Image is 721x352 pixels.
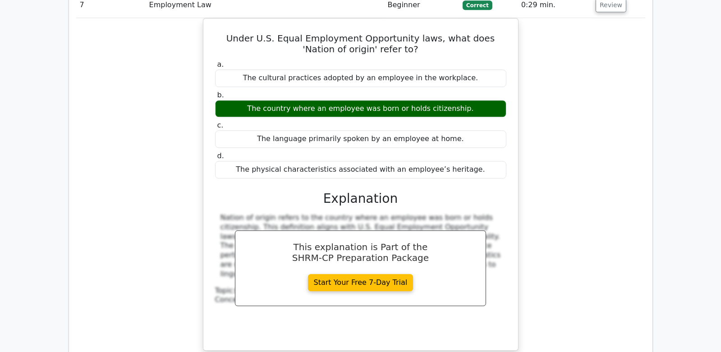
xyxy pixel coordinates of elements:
[220,213,501,279] div: Nation of origin refers to the country where an employee was born or holds citizenship. This defi...
[215,130,506,148] div: The language primarily spoken by an employee at home.
[215,295,506,305] div: Concept:
[463,0,492,9] span: Correct
[215,100,506,118] div: The country where an employee was born or holds citizenship.
[214,33,507,55] h5: Under U.S. Equal Employment Opportunity laws, what does 'Nation of origin' refer to?
[215,161,506,178] div: The physical characteristics associated with an employee’s heritage.
[308,274,413,291] a: Start Your Free 7-Day Trial
[217,91,224,99] span: b.
[217,151,224,160] span: d.
[215,286,506,296] div: Topic:
[220,191,501,206] h3: Explanation
[215,69,506,87] div: The cultural practices adopted by an employee in the workplace.
[217,121,224,129] span: c.
[217,60,224,69] span: a.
